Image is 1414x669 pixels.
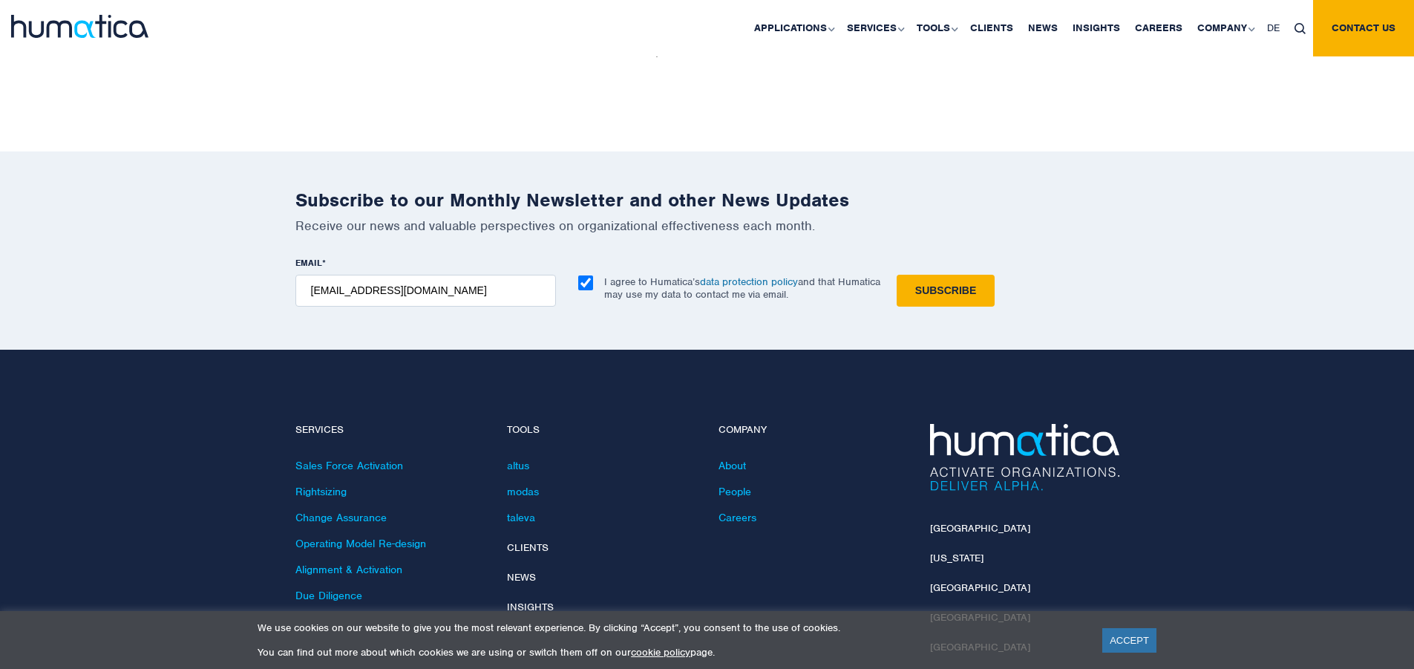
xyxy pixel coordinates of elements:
[295,424,485,437] h4: Services
[700,275,798,288] a: data protection policy
[295,459,403,472] a: Sales Force Activation
[295,257,322,269] span: EMAIL
[507,424,696,437] h4: Tools
[258,646,1084,659] p: You can find out more about which cookies we are using or switch them off on our page.
[507,571,536,584] a: News
[1294,23,1306,34] img: search_icon
[1267,22,1280,34] span: DE
[719,424,908,437] h4: Company
[897,275,995,307] input: Subscribe
[578,275,593,290] input: I agree to Humatica’sdata protection policyand that Humatica may use my data to contact me via em...
[295,589,362,602] a: Due Diligence
[719,485,751,498] a: People
[295,485,347,498] a: Rightsizing
[507,511,535,524] a: taleva
[719,459,746,472] a: About
[1102,628,1156,653] a: ACCEPT
[295,511,387,524] a: Change Assurance
[930,581,1030,594] a: [GEOGRAPHIC_DATA]
[295,218,1119,234] p: Receive our news and valuable perspectives on organizational effectiveness each month.
[507,601,554,613] a: Insights
[507,541,549,554] a: Clients
[930,522,1030,535] a: [GEOGRAPHIC_DATA]
[631,646,690,659] a: cookie policy
[295,537,426,550] a: Operating Model Re-design
[507,485,539,498] a: modas
[295,189,1119,212] h2: Subscribe to our Monthly Newsletter and other News Updates
[507,459,529,472] a: altus
[930,552,983,564] a: [US_STATE]
[295,275,556,307] input: name@company.com
[295,563,402,576] a: Alignment & Activation
[11,15,148,38] img: logo
[604,275,880,301] p: I agree to Humatica’s and that Humatica may use my data to contact me via email.
[258,621,1084,634] p: We use cookies on our website to give you the most relevant experience. By clicking “Accept”, you...
[930,424,1119,491] img: Humatica
[719,511,756,524] a: Careers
